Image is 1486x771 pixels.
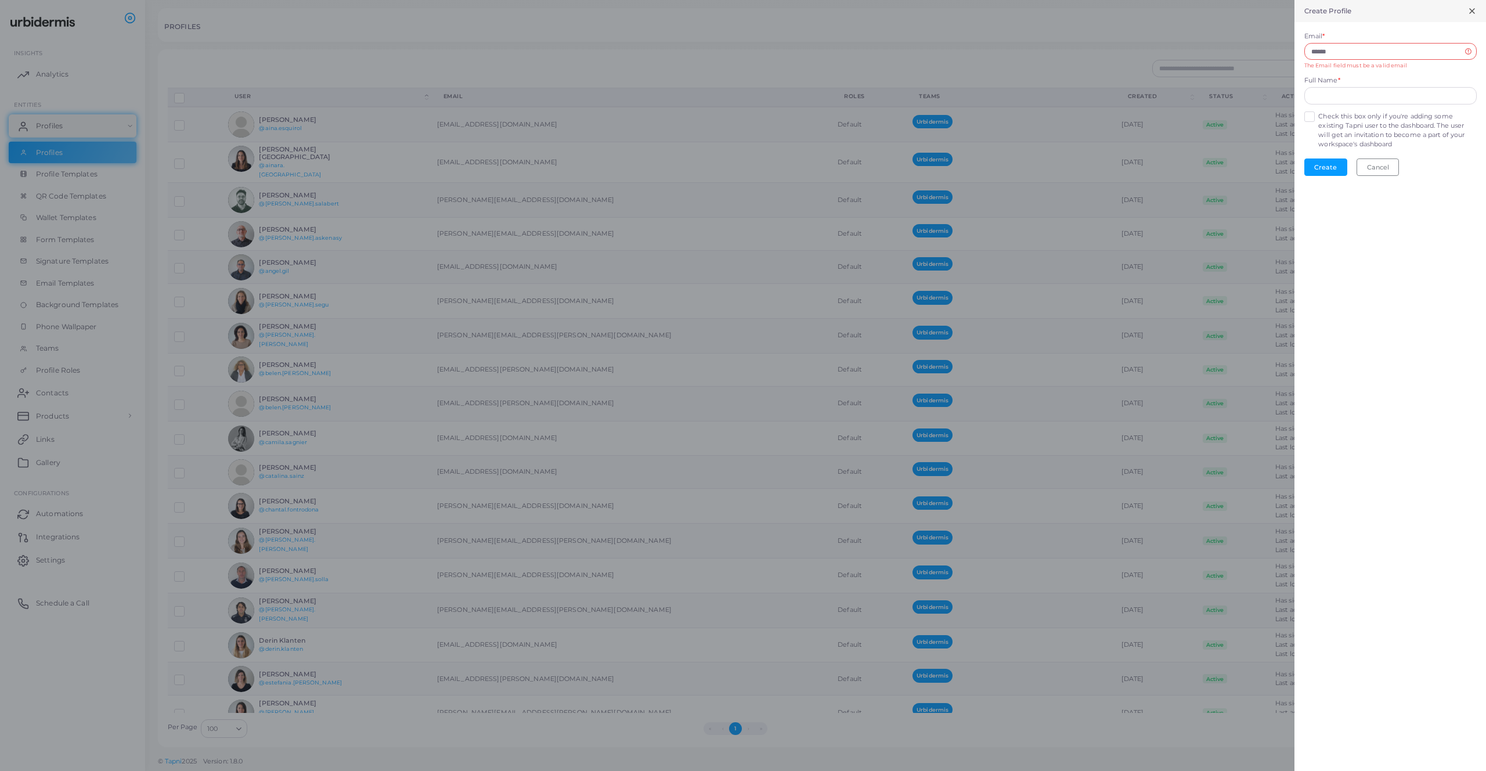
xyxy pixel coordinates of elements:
[1357,158,1399,176] button: Cancel
[1304,76,1340,85] label: Full Name
[1304,32,1325,41] label: Email
[1318,112,1476,149] label: Check this box only if you're adding some existing Tapni user to the dashboard. The user will get...
[1304,62,1477,70] div: The Email field must be a valid email
[1304,7,1352,15] h5: Create Profile
[1304,158,1347,176] button: Create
